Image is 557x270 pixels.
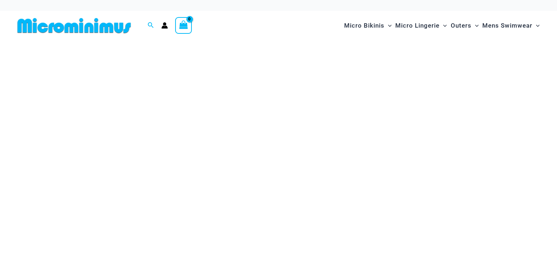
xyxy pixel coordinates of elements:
[532,16,540,35] span: Menu Toggle
[440,16,447,35] span: Menu Toggle
[148,21,154,30] a: Search icon link
[161,22,168,29] a: Account icon link
[341,13,542,38] nav: Site Navigation
[451,16,471,35] span: Outers
[449,15,480,37] a: OutersMenu ToggleMenu Toggle
[342,15,393,37] a: Micro BikinisMenu ToggleMenu Toggle
[480,15,541,37] a: Mens SwimwearMenu ToggleMenu Toggle
[482,16,532,35] span: Mens Swimwear
[344,16,384,35] span: Micro Bikinis
[15,17,134,34] img: MM SHOP LOGO FLAT
[175,17,192,34] a: View Shopping Cart, empty
[395,16,440,35] span: Micro Lingerie
[393,15,449,37] a: Micro LingerieMenu ToggleMenu Toggle
[471,16,479,35] span: Menu Toggle
[384,16,392,35] span: Menu Toggle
